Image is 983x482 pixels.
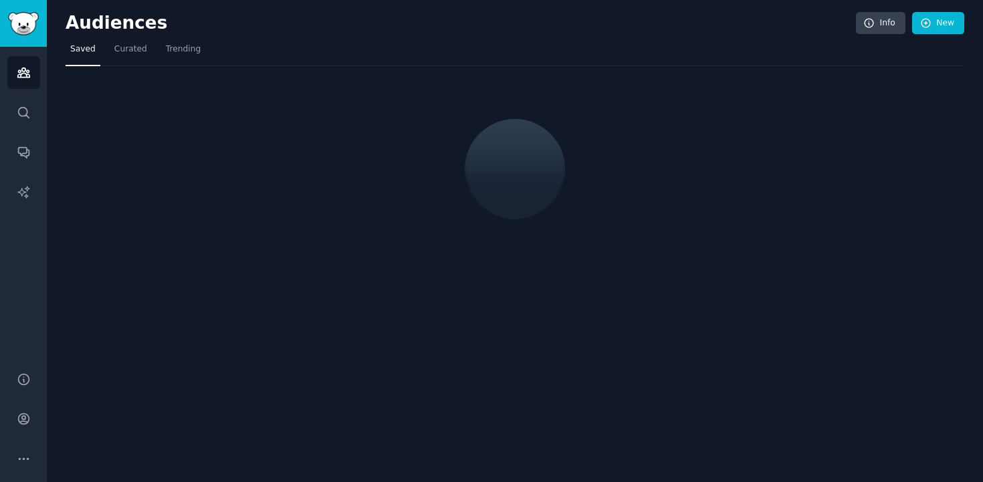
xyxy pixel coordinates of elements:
[66,39,100,66] a: Saved
[66,13,856,34] h2: Audiences
[161,39,205,66] a: Trending
[912,12,964,35] a: New
[110,39,152,66] a: Curated
[856,12,905,35] a: Info
[166,43,201,55] span: Trending
[8,12,39,35] img: GummySearch logo
[70,43,96,55] span: Saved
[114,43,147,55] span: Curated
